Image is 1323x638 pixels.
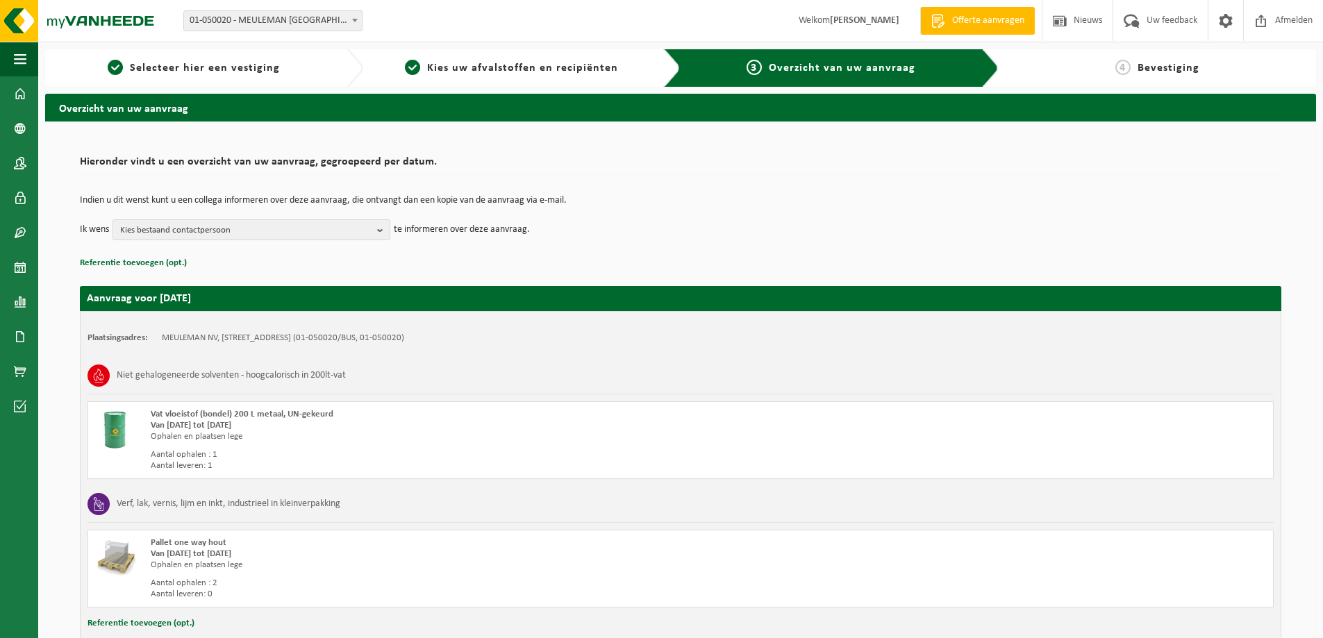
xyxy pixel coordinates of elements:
div: Aantal ophalen : 2 [151,578,736,589]
span: Overzicht van uw aanvraag [769,62,915,74]
button: Kies bestaand contactpersoon [113,219,390,240]
strong: Van [DATE] tot [DATE] [151,421,231,430]
span: Selecteer hier een vestiging [130,62,280,74]
div: Aantal leveren: 1 [151,460,736,471]
div: Ophalen en plaatsen lege [151,560,736,571]
p: Ik wens [80,219,109,240]
td: MEULEMAN NV, [STREET_ADDRESS] (01-050020/BUS, 01-050020) [162,333,404,344]
p: Indien u dit wenst kunt u een collega informeren over deze aanvraag, die ontvangt dan een kopie v... [80,196,1281,205]
h2: Overzicht van uw aanvraag [45,94,1316,121]
span: 01-050020 - MEULEMAN NV - KORTRIJK [184,11,362,31]
button: Referentie toevoegen (opt.) [88,614,194,632]
h3: Niet gehalogeneerde solventen - hoogcalorisch in 200lt-vat [117,364,346,387]
img: LP-PA-00000-WDN-11.png [95,537,137,579]
h3: Verf, lak, vernis, lijm en inkt, industrieel in kleinverpakking [117,493,340,515]
span: Kies uw afvalstoffen en recipiënten [427,62,618,74]
a: 2Kies uw afvalstoffen en recipiënten [370,60,654,76]
a: Offerte aanvragen [920,7,1035,35]
span: Bevestiging [1138,62,1199,74]
span: Kies bestaand contactpersoon [120,220,372,241]
strong: Aanvraag voor [DATE] [87,293,191,304]
span: 01-050020 - MEULEMAN NV - KORTRIJK [183,10,363,31]
span: 1 [108,60,123,75]
div: Aantal ophalen : 1 [151,449,736,460]
span: Offerte aanvragen [949,14,1028,28]
p: te informeren over deze aanvraag. [394,219,530,240]
span: 4 [1115,60,1131,75]
strong: Plaatsingsadres: [88,333,148,342]
span: 3 [747,60,762,75]
strong: [PERSON_NAME] [830,15,899,26]
span: 2 [405,60,420,75]
h2: Hieronder vindt u een overzicht van uw aanvraag, gegroepeerd per datum. [80,156,1281,175]
button: Referentie toevoegen (opt.) [80,254,187,272]
div: Aantal leveren: 0 [151,589,736,600]
img: LP-LD-00200-MET-21.png [95,409,137,451]
div: Ophalen en plaatsen lege [151,431,736,442]
span: Vat vloeistof (bondel) 200 L metaal, UN-gekeurd [151,410,333,419]
span: Pallet one way hout [151,538,226,547]
a: 1Selecteer hier een vestiging [52,60,335,76]
strong: Van [DATE] tot [DATE] [151,549,231,558]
